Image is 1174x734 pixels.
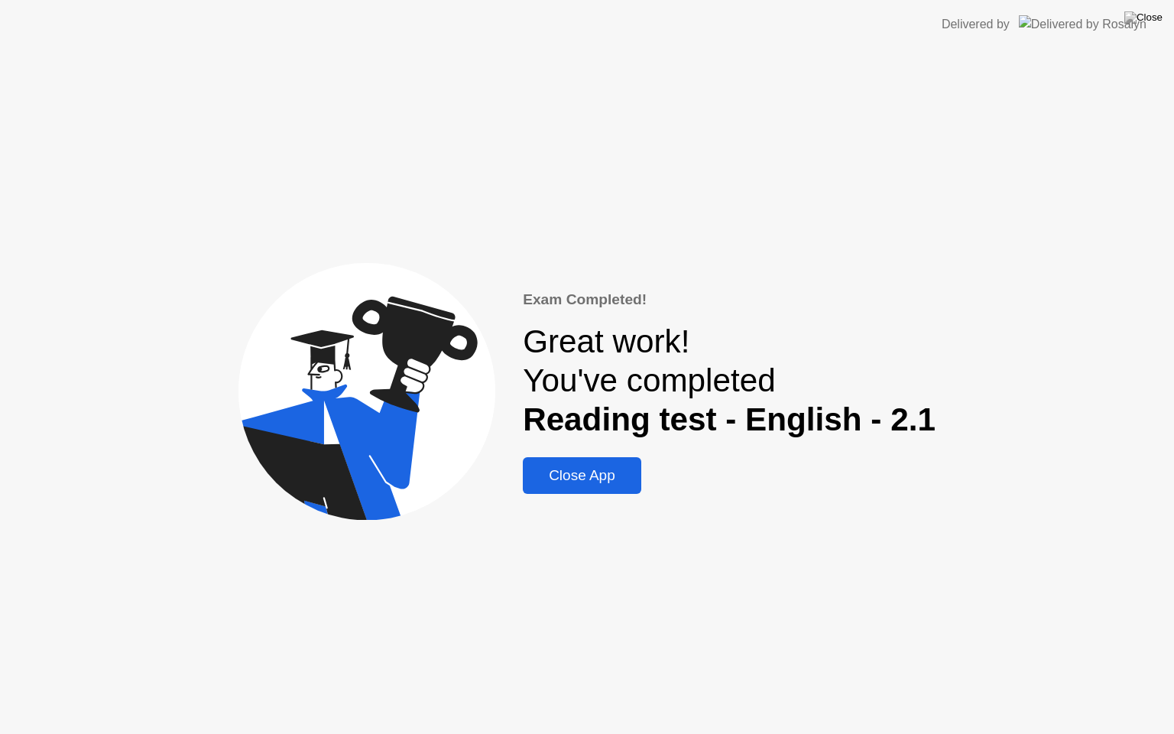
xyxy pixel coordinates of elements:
div: Great work! You've completed [523,323,936,439]
div: Close App [527,467,637,484]
div: Delivered by [942,15,1010,34]
button: Close App [523,457,641,494]
img: Delivered by Rosalyn [1019,15,1146,33]
img: Close [1124,11,1163,24]
div: Exam Completed! [523,289,936,311]
b: Reading test - English - 2.1 [523,401,936,437]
